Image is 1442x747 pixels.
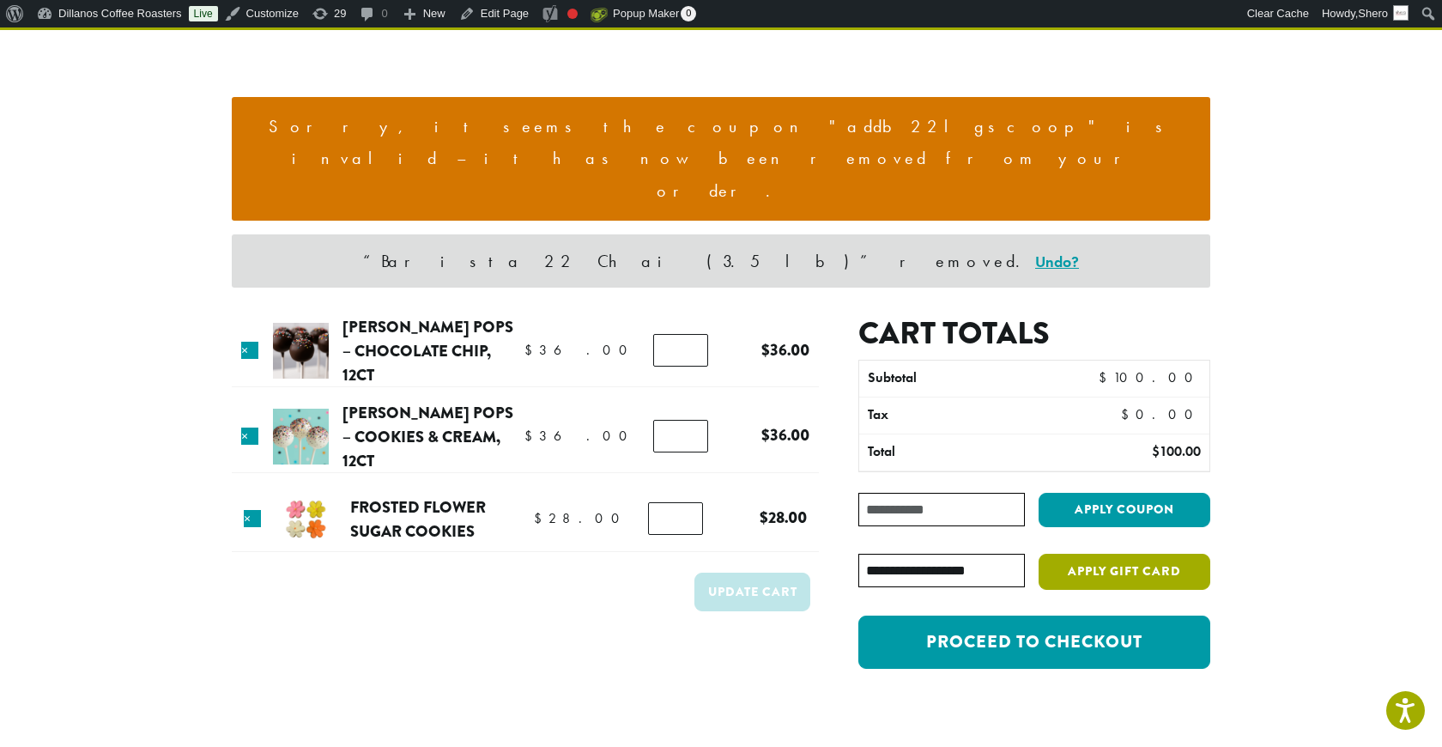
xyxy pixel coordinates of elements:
bdi: 0.00 [1121,405,1201,423]
div: “Barista 22 Chai (3.5 lb)” removed. [232,234,1210,288]
button: Apply Gift Card [1039,554,1210,590]
bdi: 28.00 [534,509,627,527]
input: Product quantity [653,334,708,367]
h2: Cart totals [858,315,1210,352]
img: Kimmie Cake Pops - Cookies & Cream, 12ct [273,409,329,465]
input: Product quantity [653,420,708,452]
a: Remove this item [244,510,261,527]
a: Proceed to checkout [858,616,1210,669]
a: Undo? [1035,252,1079,271]
div: Focus keyphrase not set [567,9,578,19]
img: Kimmie Cake Pops - Chocolate Chip, 12ct [273,323,329,379]
span: $ [761,423,770,446]
span: $ [524,341,539,359]
th: Tax [859,398,1107,434]
bdi: 36.00 [761,338,809,361]
li: Sorry, it seems the coupon "addb22lgscoop" is invalid – it has now been removed from your order. [245,111,1197,208]
a: Remove this item [241,428,258,445]
span: $ [761,338,770,361]
span: 0 [681,6,696,21]
span: $ [1152,442,1160,460]
a: Live [189,6,218,21]
a: [PERSON_NAME] Pops – Cookies & Cream, 12ct [342,401,513,471]
a: Remove this item [241,342,258,359]
bdi: 100.00 [1099,368,1201,386]
bdi: 100.00 [1152,442,1201,460]
a: [PERSON_NAME] Pops – Chocolate Chip, 12ct [342,315,513,386]
span: $ [1121,405,1136,423]
button: Update cart [694,573,810,611]
a: Frosted Flower Sugar Cookies [350,495,486,543]
img: Frosted Flower Sugar Cookies [278,491,334,547]
bdi: 28.00 [760,506,807,529]
bdi: 36.00 [524,341,635,359]
th: Subtotal [859,361,1069,397]
th: Total [859,434,1069,471]
span: Shero [1358,7,1388,20]
span: $ [534,509,548,527]
button: Apply coupon [1039,493,1210,528]
bdi: 36.00 [761,423,809,446]
span: $ [524,427,539,445]
span: $ [760,506,768,529]
bdi: 36.00 [524,427,635,445]
span: $ [1099,368,1113,386]
input: Product quantity [648,502,703,535]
